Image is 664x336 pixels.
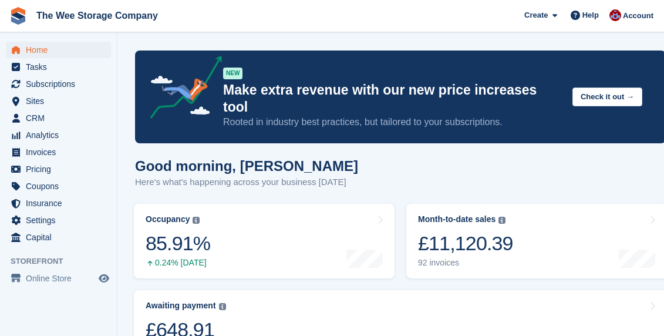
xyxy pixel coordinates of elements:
div: Occupancy [146,214,190,224]
span: Capital [26,229,96,246]
div: Awaiting payment [146,301,216,311]
img: icon-info-grey-7440780725fd019a000dd9b08b2336e03edf1995a4989e88bcd33f0948082b44.svg [219,303,226,310]
img: icon-info-grey-7440780725fd019a000dd9b08b2336e03edf1995a4989e88bcd33f0948082b44.svg [498,217,505,224]
span: Online Store [26,270,96,287]
span: Home [26,42,96,58]
a: menu [6,212,111,229]
span: Help [582,9,599,21]
h1: Good morning, [PERSON_NAME] [135,158,358,174]
a: menu [6,144,111,160]
a: The Wee Storage Company [32,6,163,25]
span: Pricing [26,161,96,177]
span: Account [623,10,653,22]
a: menu [6,270,111,287]
span: CRM [26,110,96,126]
a: menu [6,76,111,92]
span: Analytics [26,127,96,143]
a: menu [6,93,111,109]
p: Here's what's happening across your business [DATE] [135,176,358,189]
div: 92 invoices [418,258,513,268]
span: Insurance [26,195,96,211]
img: stora-icon-8386f47178a22dfd0bd8f6a31ec36ba5ce8667c1dd55bd0f319d3a0aa187defe.svg [9,7,27,25]
a: menu [6,59,111,75]
span: Sites [26,93,96,109]
a: menu [6,127,111,143]
div: £11,120.39 [418,231,513,256]
div: Month-to-date sales [418,214,496,224]
div: 85.91% [146,231,210,256]
span: Invoices [26,144,96,160]
span: Subscriptions [26,76,96,92]
button: Check it out → [572,88,642,107]
span: Storefront [11,256,117,267]
span: Create [524,9,548,21]
img: price-adjustments-announcement-icon-8257ccfd72463d97f412b2fc003d46551f7dbcb40ab6d574587a9cd5c0d94... [140,56,223,123]
a: menu [6,110,111,126]
a: menu [6,178,111,194]
img: Scott Ritchie [609,9,621,21]
p: Rooted in industry best practices, but tailored to your subscriptions. [223,116,563,129]
a: Occupancy 85.91% 0.24% [DATE] [134,204,395,278]
a: menu [6,195,111,211]
span: Settings [26,212,96,229]
a: menu [6,229,111,246]
span: Tasks [26,59,96,75]
img: icon-info-grey-7440780725fd019a000dd9b08b2336e03edf1995a4989e88bcd33f0948082b44.svg [193,217,200,224]
p: Make extra revenue with our new price increases tool [223,82,563,116]
a: menu [6,42,111,58]
a: Preview store [97,271,111,285]
div: NEW [223,68,242,79]
div: 0.24% [DATE] [146,258,210,268]
a: menu [6,161,111,177]
span: Coupons [26,178,96,194]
